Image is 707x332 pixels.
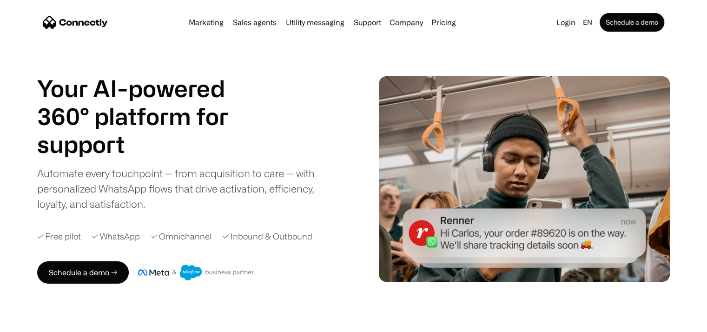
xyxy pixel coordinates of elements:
[282,19,348,26] a: Utility messaging
[92,230,140,243] div: ✓ WhatsApp
[43,15,108,29] a: home
[428,19,460,26] a: Pricing
[37,130,251,158] h1: support
[390,16,423,29] div: Company
[37,230,81,243] div: ✓ Free pilot
[37,261,129,284] a: Schedule a demo →
[151,230,211,243] div: ✓ Omnichannel
[185,19,227,26] a: Marketing
[600,13,664,32] a: Schedule a demo
[229,19,280,26] a: Sales agents
[37,166,330,212] div: Automate every touchpoint — from acquisition to care — with personalized WhatsApp flows that driv...
[223,230,312,243] div: ✓ Inbound & Outbound
[583,16,592,29] div: en
[37,130,251,158] div: 2 of 4
[9,315,56,329] aside: Language selected: English
[19,316,56,329] ul: Language list
[579,16,598,29] div: en
[350,19,385,26] a: Support
[37,74,251,130] h1: Your AI-powered 360° platform for
[138,265,254,280] img: Meta and Salesforce business partner badge.
[553,16,579,29] a: Login
[387,16,426,29] div: Company
[37,130,251,158] div: carousel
